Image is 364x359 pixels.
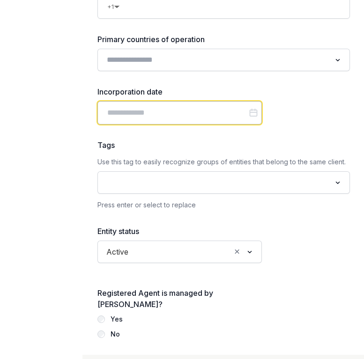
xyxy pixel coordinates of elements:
[103,176,331,189] input: Search for option
[97,156,350,168] p: Use this tag to easily recognize groups of entities that belong to the same client.
[104,245,131,258] span: Active
[97,86,262,97] label: Incorporation date
[133,245,230,258] input: Search for option
[107,1,120,13] div: Country Code Selector
[114,4,120,10] span: ▼
[97,199,350,211] div: Press enter or select to replace
[97,34,350,45] label: Primary countries of operation
[111,314,123,325] div: Yes
[97,226,262,237] label: Entity status
[102,243,257,260] div: Search for option
[233,245,241,258] button: Clear Selected
[97,315,105,323] input: Yes
[103,53,331,66] input: Search for option
[111,329,120,340] div: No
[97,139,350,151] label: Tags
[102,51,345,68] div: Search for option
[107,1,114,13] span: +1
[97,287,262,310] label: Registered Agent is managed by [PERSON_NAME]?
[97,330,105,338] input: No
[97,101,262,125] input: Datepicker input
[102,174,345,191] div: Search for option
